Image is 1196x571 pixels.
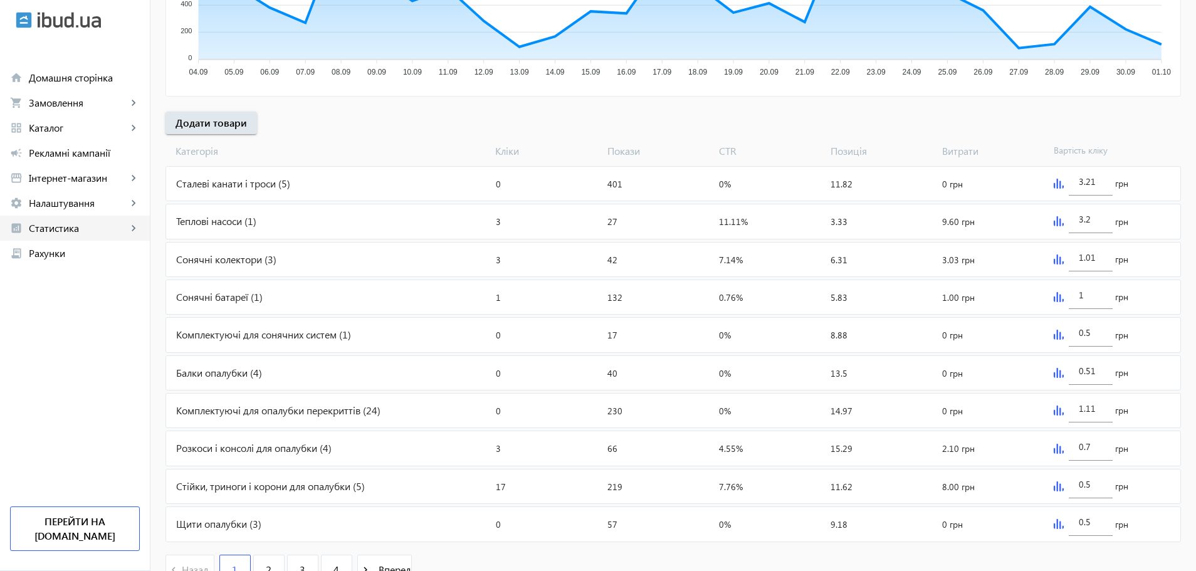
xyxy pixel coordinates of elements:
span: Замовлення [29,97,127,109]
span: 0 [496,405,501,417]
span: грн [1115,216,1128,228]
tspan: 11.09 [439,68,458,76]
span: 42 [607,254,617,266]
a: Перейти на [DOMAIN_NAME] [10,506,140,551]
mat-icon: grid_view [10,122,23,134]
span: 9.60 грн [942,216,975,228]
span: 17 [607,329,617,341]
span: 3.33 [831,216,847,228]
span: 3 [496,216,501,228]
div: Сталеві канати і троси (5) [166,167,491,201]
div: Балки опалубки (4) [166,356,491,390]
span: Статистика [29,222,127,234]
img: graph.svg [1054,368,1064,378]
span: CTR [714,144,826,158]
div: Розкоси і консолі для опалубки (4) [166,431,491,465]
span: 17 [496,481,506,493]
img: graph.svg [1054,330,1064,340]
mat-icon: receipt_long [10,247,23,259]
mat-icon: shopping_cart [10,97,23,109]
img: ibud_text.svg [38,12,101,28]
span: 0% [719,329,731,341]
span: 230 [607,405,622,417]
span: 9.18 [831,518,847,530]
img: graph.svg [1054,519,1064,529]
span: 0 [496,367,501,379]
span: 219 [607,481,622,493]
span: 8.88 [831,329,847,341]
mat-icon: keyboard_arrow_right [127,222,140,234]
span: 14.97 [831,405,852,417]
img: graph.svg [1054,481,1064,491]
tspan: 27.09 [1009,68,1028,76]
button: Додати товари [165,112,257,134]
span: 0 [496,329,501,341]
tspan: 30.09 [1116,68,1135,76]
tspan: 25.09 [938,68,957,76]
mat-icon: keyboard_arrow_right [127,172,140,184]
mat-icon: campaign [10,147,23,159]
span: 132 [607,291,622,303]
img: graph.svg [1054,292,1064,302]
tspan: 21.09 [795,68,814,76]
tspan: 13.09 [510,68,529,76]
tspan: 14.09 [545,68,564,76]
mat-icon: keyboard_arrow_right [127,97,140,109]
tspan: 28.09 [1045,68,1064,76]
img: graph.svg [1054,254,1064,265]
span: 0 грн [942,329,963,341]
img: graph.svg [1054,216,1064,226]
tspan: 23.09 [867,68,886,76]
tspan: 18.09 [688,68,707,76]
span: 0 грн [942,367,963,379]
mat-icon: home [10,71,23,84]
span: грн [1115,518,1128,531]
span: 57 [607,518,617,530]
img: graph.svg [1054,444,1064,454]
span: 0 [496,178,501,190]
span: 11.82 [831,178,852,190]
tspan: 20.09 [760,68,779,76]
span: Категорія [165,144,490,158]
tspan: 26.09 [973,68,992,76]
tspan: 05.09 [224,68,243,76]
span: Інтернет-магазин [29,172,127,184]
span: грн [1115,291,1128,303]
span: Каталог [29,122,127,134]
span: 0 грн [942,405,963,417]
img: graph.svg [1054,406,1064,416]
span: 2.10 грн [942,443,975,454]
span: грн [1115,367,1128,379]
tspan: 12.09 [475,68,493,76]
span: 11.62 [831,481,852,493]
span: Налаштування [29,197,127,209]
span: 1 [496,291,501,303]
span: Вартість кліку [1049,144,1160,158]
tspan: 16.09 [617,68,636,76]
span: 15.29 [831,443,852,454]
span: 13.5 [831,367,847,379]
img: ibud.svg [16,12,32,28]
span: грн [1115,329,1128,342]
span: Рекламні кампанії [29,147,140,159]
span: грн [1115,404,1128,417]
div: Стійки, триноги і корони для опалубки (5) [166,469,491,503]
div: Сонячні батареї (1) [166,280,491,314]
tspan: 09.09 [367,68,386,76]
span: грн [1115,443,1128,455]
span: грн [1115,253,1128,266]
span: 27 [607,216,617,228]
span: 40 [607,367,617,379]
div: Теплові насоси (1) [166,204,491,238]
span: грн [1115,177,1128,190]
span: Позиція [826,144,937,158]
span: 66 [607,443,617,454]
span: 11.11% [719,216,748,228]
mat-icon: keyboard_arrow_right [127,197,140,209]
span: 0 грн [942,518,963,530]
tspan: 04.09 [189,68,207,76]
span: грн [1115,480,1128,493]
img: graph.svg [1054,179,1064,189]
span: Додати товари [176,116,247,130]
span: 0% [719,178,731,190]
